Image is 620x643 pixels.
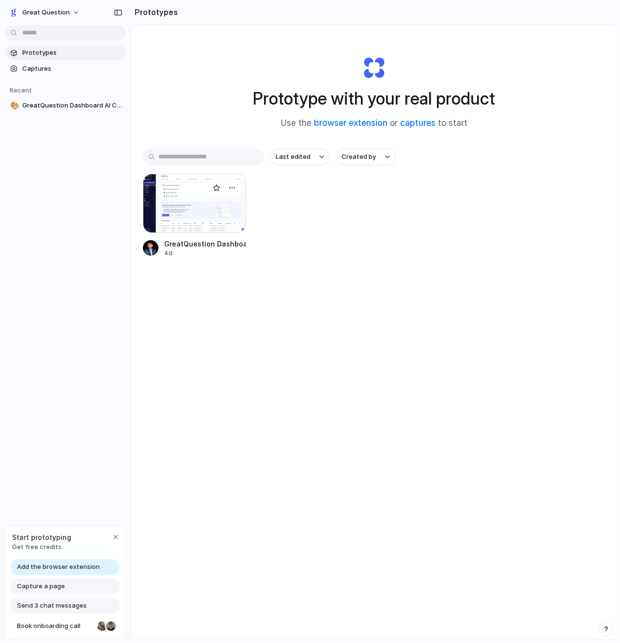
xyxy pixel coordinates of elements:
[10,618,120,634] a: Book onboarding call
[131,6,178,18] h2: Prototypes
[5,98,126,113] a: 🎨GreatQuestion Dashboard AI Chat
[22,48,122,58] span: Prototypes
[22,64,122,74] span: Captures
[143,174,246,258] a: GreatQuestion Dashboard AI ChatGreatQuestion Dashboard AI Chat4d
[10,100,17,111] div: 🎨
[5,5,85,20] button: Great Question
[10,86,32,94] span: Recent
[22,8,70,17] span: Great Question
[336,149,396,165] button: Created by
[276,152,310,162] span: Last edited
[17,601,87,611] span: Send 3 chat messages
[105,620,117,632] div: Christian Iacullo
[9,101,18,110] button: 🎨
[164,249,246,258] div: 4d
[17,621,93,631] span: Book onboarding call
[400,118,435,128] a: captures
[12,542,71,552] span: Get free credits
[281,117,467,130] span: Use the or to start
[10,559,120,575] a: Add the browser extension
[314,118,387,128] a: browser extension
[5,61,126,76] a: Captures
[12,532,71,542] span: Start prototyping
[96,620,108,632] div: Nicole Kubica
[164,239,246,249] div: GreatQuestion Dashboard AI Chat
[341,152,376,162] span: Created by
[253,86,495,111] h1: Prototype with your real product
[17,582,65,591] span: Capture a page
[17,562,100,572] span: Add the browser extension
[270,149,330,165] button: Last edited
[5,46,126,60] a: Prototypes
[22,101,122,110] span: GreatQuestion Dashboard AI Chat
